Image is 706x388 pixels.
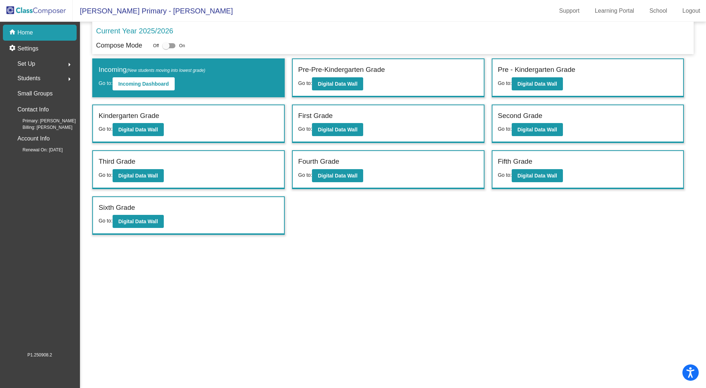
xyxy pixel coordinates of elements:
a: Logout [677,5,706,17]
b: Digital Data Wall [318,173,357,179]
button: Incoming Dashboard [113,77,175,90]
span: Go to: [498,80,512,86]
button: Digital Data Wall [312,77,363,90]
p: Settings [17,44,38,53]
button: Digital Data Wall [512,77,563,90]
b: Digital Data Wall [318,127,357,132]
label: Pre - Kindergarten Grade [498,65,575,75]
button: Digital Data Wall [113,169,164,182]
span: Go to: [298,126,312,132]
span: Set Up [17,59,35,69]
p: Current Year 2025/2026 [96,25,173,36]
span: Go to: [98,80,112,86]
span: (New students moving into lowest grade) [127,68,206,73]
span: Off [153,42,159,49]
label: Pre-Pre-Kindergarten Grade [298,65,385,75]
label: Third Grade [98,156,135,167]
button: Digital Data Wall [113,123,164,136]
mat-icon: arrow_right [65,75,74,83]
span: Primary: [PERSON_NAME] [11,118,76,124]
span: On [179,42,185,49]
a: School [644,5,673,17]
label: Sixth Grade [98,203,135,213]
mat-icon: arrow_right [65,60,74,69]
label: Kindergarten Grade [98,111,159,121]
b: Digital Data Wall [518,81,557,87]
span: Go to: [98,172,112,178]
button: Digital Data Wall [312,169,363,182]
label: Fifth Grade [498,156,532,167]
span: Renewal On: [DATE] [11,147,62,153]
b: Digital Data Wall [518,173,557,179]
span: Go to: [298,80,312,86]
label: First Grade [298,111,333,121]
button: Digital Data Wall [512,169,563,182]
b: Digital Data Wall [118,218,158,224]
p: Contact Info [17,105,49,115]
b: Digital Data Wall [118,173,158,179]
p: Compose Mode [96,41,142,50]
button: Digital Data Wall [512,123,563,136]
mat-icon: settings [9,44,17,53]
a: Learning Portal [589,5,640,17]
button: Digital Data Wall [312,123,363,136]
mat-icon: home [9,28,17,37]
p: Home [17,28,33,37]
p: Small Groups [17,89,53,99]
label: Fourth Grade [298,156,339,167]
span: Go to: [98,126,112,132]
span: Go to: [498,126,512,132]
b: Digital Data Wall [318,81,357,87]
p: Account Info [17,134,50,144]
span: [PERSON_NAME] Primary - [PERSON_NAME] [73,5,233,17]
span: Go to: [298,172,312,178]
button: Digital Data Wall [113,215,164,228]
span: Students [17,73,40,83]
label: Incoming [98,65,205,75]
span: Go to: [98,218,112,224]
span: Go to: [498,172,512,178]
span: Billing: [PERSON_NAME] [11,124,72,131]
b: Digital Data Wall [118,127,158,132]
b: Digital Data Wall [518,127,557,132]
a: Support [553,5,585,17]
b: Incoming Dashboard [118,81,169,87]
label: Second Grade [498,111,543,121]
